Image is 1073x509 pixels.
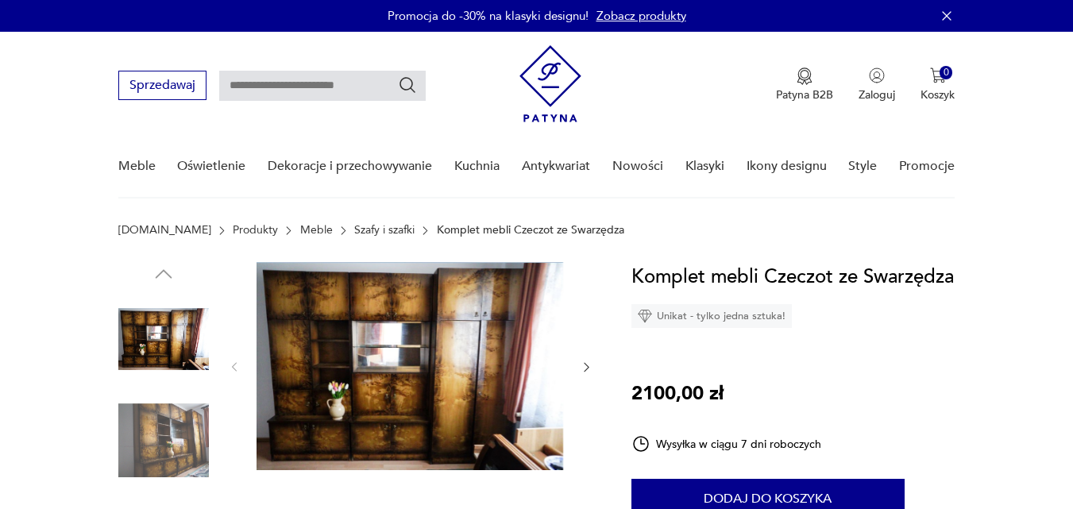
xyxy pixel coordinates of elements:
[631,262,954,292] h1: Komplet mebli Czeczot ze Swarzędza
[940,66,953,79] div: 0
[118,224,211,237] a: [DOMAIN_NAME]
[797,67,812,85] img: Ikona medalu
[869,67,885,83] img: Ikonka użytkownika
[899,136,955,197] a: Promocje
[848,136,877,197] a: Style
[631,304,792,328] div: Unikat - tylko jedna sztuka!
[398,75,417,94] button: Szukaj
[388,8,589,24] p: Promocja do -30% na klasyki designu!
[437,224,624,237] p: Komplet mebli Czeczot ze Swarzędza
[685,136,724,197] a: Klasyki
[776,87,833,102] p: Patyna B2B
[177,136,245,197] a: Oświetlenie
[118,294,209,384] img: Zdjęcie produktu Komplet mebli Czeczot ze Swarzędza
[859,87,895,102] p: Zaloguj
[776,67,833,102] button: Patyna B2B
[921,87,955,102] p: Koszyk
[631,379,724,409] p: 2100,00 zł
[596,8,686,24] a: Zobacz produkty
[930,67,946,83] img: Ikona koszyka
[638,309,652,323] img: Ikona diamentu
[118,136,156,197] a: Meble
[747,136,827,197] a: Ikony designu
[268,136,432,197] a: Dekoracje i przechowywanie
[519,45,581,122] img: Patyna - sklep z meblami i dekoracjami vintage
[522,136,590,197] a: Antykwariat
[612,136,663,197] a: Nowości
[859,67,895,102] button: Zaloguj
[118,71,206,100] button: Sprzedawaj
[257,262,563,470] img: Zdjęcie produktu Komplet mebli Czeczot ze Swarzędza
[233,224,278,237] a: Produkty
[118,81,206,92] a: Sprzedawaj
[300,224,333,237] a: Meble
[921,67,955,102] button: 0Koszyk
[776,67,833,102] a: Ikona medaluPatyna B2B
[354,224,415,237] a: Szafy i szafki
[631,434,822,453] div: Wysyłka w ciągu 7 dni roboczych
[118,395,209,486] img: Zdjęcie produktu Komplet mebli Czeczot ze Swarzędza
[454,136,500,197] a: Kuchnia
